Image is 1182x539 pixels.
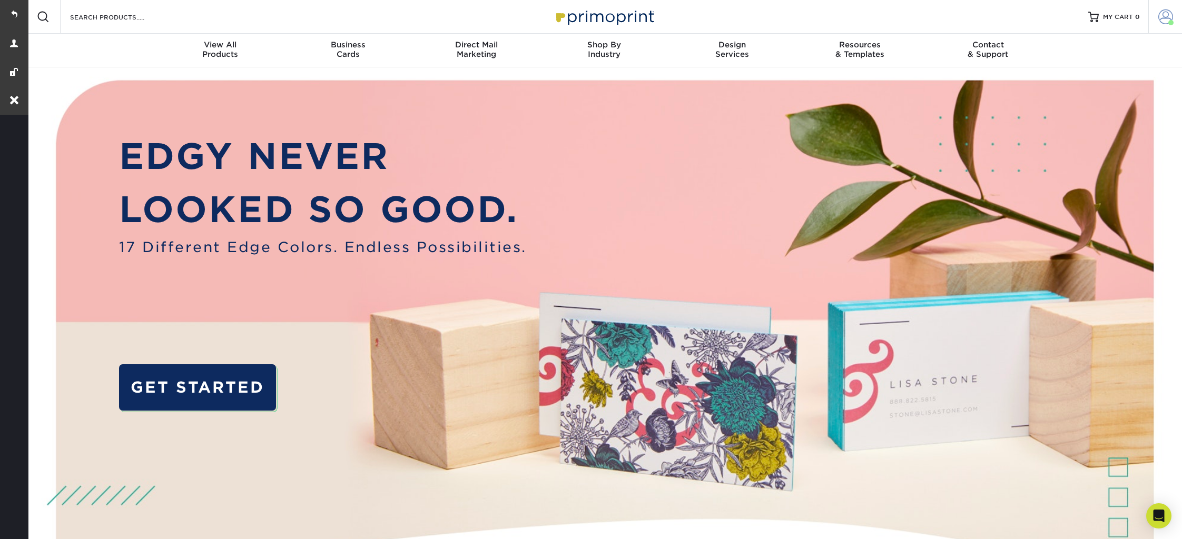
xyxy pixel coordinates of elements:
a: Shop ByIndustry [540,34,668,67]
p: LOOKED SO GOOD. [119,183,527,236]
p: EDGY NEVER [119,130,527,183]
a: Direct MailMarketing [412,34,540,67]
div: & Templates [796,40,924,59]
div: Cards [284,40,412,59]
span: 0 [1135,13,1140,21]
span: Design [668,40,796,49]
span: Shop By [540,40,668,49]
img: Primoprint [551,5,657,28]
div: Services [668,40,796,59]
span: View All [156,40,284,49]
input: SEARCH PRODUCTS..... [69,11,172,23]
span: Direct Mail [412,40,540,49]
div: Products [156,40,284,59]
div: Marketing [412,40,540,59]
span: Resources [796,40,924,49]
div: Open Intercom Messenger [1146,503,1171,528]
a: DesignServices [668,34,796,67]
div: Industry [540,40,668,59]
span: Business [284,40,412,49]
div: & Support [924,40,1052,59]
span: Contact [924,40,1052,49]
span: 17 Different Edge Colors. Endless Possibilities. [119,236,527,257]
a: BusinessCards [284,34,412,67]
a: Contact& Support [924,34,1052,67]
a: GET STARTED [119,364,277,411]
span: MY CART [1103,13,1133,22]
a: Resources& Templates [796,34,924,67]
a: View AllProducts [156,34,284,67]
